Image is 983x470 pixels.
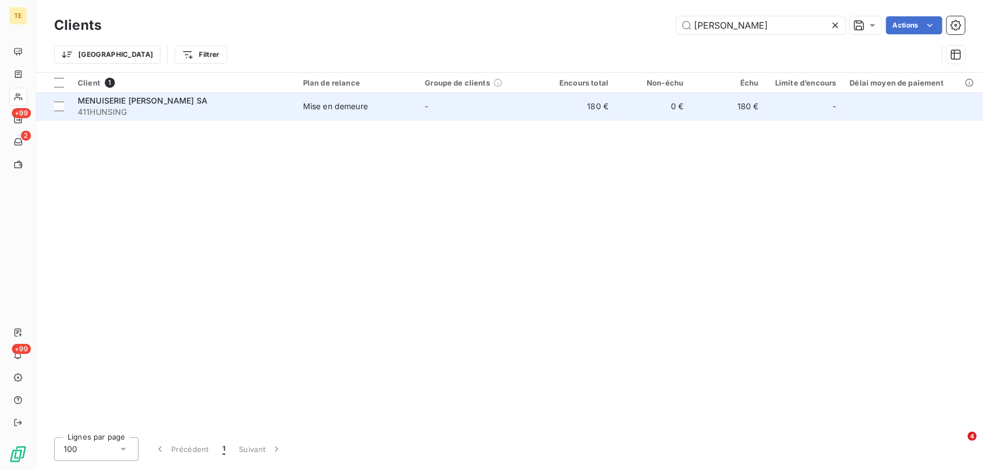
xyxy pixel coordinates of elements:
[425,78,490,87] span: Groupe de clients
[78,96,207,105] span: MENUISERIE [PERSON_NAME] SA
[9,445,27,463] img: Logo LeanPay
[622,78,683,87] div: Non-échu
[175,46,226,64] button: Filtrer
[547,78,608,87] div: Encours total
[677,16,846,34] input: Rechercher
[21,131,31,141] span: 2
[886,16,942,34] button: Actions
[968,432,977,441] span: 4
[78,106,290,118] span: 411HUNSING
[833,101,836,112] span: -
[9,110,26,128] a: +99
[540,93,615,120] td: 180 €
[105,78,115,88] span: 1
[9,7,27,25] div: TE
[772,78,837,87] div: Limite d’encours
[850,78,976,87] div: Délai moyen de paiement
[945,432,972,459] iframe: Intercom live chat
[615,93,690,120] td: 0 €
[223,444,225,455] span: 1
[54,15,101,35] h3: Clients
[691,93,766,120] td: 180 €
[148,437,216,461] button: Précédent
[216,437,232,461] button: 1
[78,78,100,87] span: Client
[54,46,161,64] button: [GEOGRAPHIC_DATA]
[12,108,31,118] span: +99
[303,101,368,112] div: Mise en demeure
[64,444,77,455] span: 100
[9,133,26,151] a: 2
[425,101,428,111] span: -
[697,78,759,87] div: Échu
[12,344,31,354] span: +99
[232,437,289,461] button: Suivant
[303,78,412,87] div: Plan de relance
